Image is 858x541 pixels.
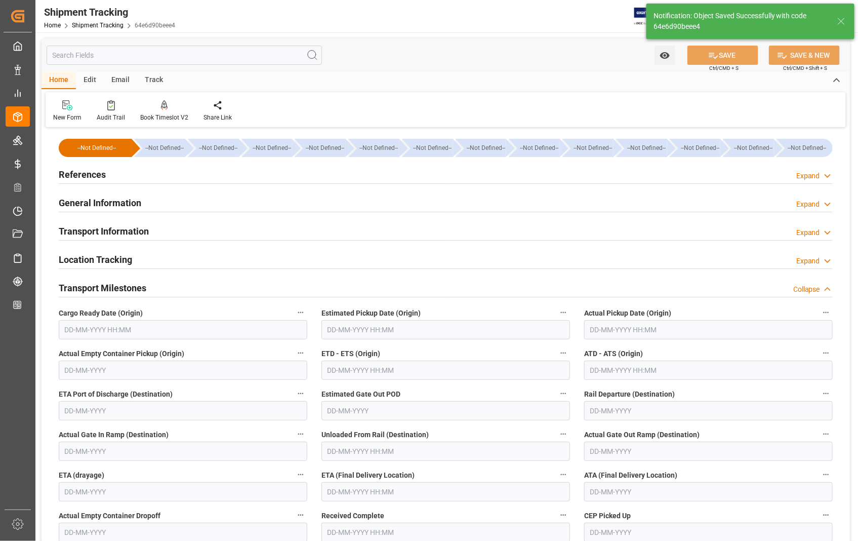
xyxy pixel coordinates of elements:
[519,139,560,157] div: --Not Defined--
[59,308,143,319] span: Cargo Ready Date (Origin)
[295,139,346,157] div: --Not Defined--
[626,139,667,157] div: --Not Defined--
[653,11,828,32] div: Notification: Object Saved Successfully with code 64e6d90beee4
[584,389,675,400] span: Rail Departure (Destination)
[402,139,453,157] div: --Not Defined--
[252,139,293,157] div: --Not Defined--
[140,113,188,122] div: Book Timeslot V2
[241,139,293,157] div: --Not Defined--
[321,442,570,461] input: DD-MM-YYYY HH:MM
[44,22,61,29] a: Home
[358,139,399,157] div: --Not Defined--
[42,72,76,89] div: Home
[294,428,307,441] button: Actual Gate In Ramp (Destination)
[294,346,307,360] button: Actual Empty Container Pickup (Origin)
[787,139,828,157] div: --Not Defined--
[783,64,828,72] span: Ctrl/CMD + Shift + S
[584,349,643,359] span: ATD - ATS (Origin)
[584,511,631,521] span: CEP Picked Up
[59,253,132,266] h2: Location Tracking
[59,196,141,210] h2: General Information
[820,468,833,481] button: ATA (Final Delivery Location)
[348,139,399,157] div: --Not Defined--
[44,5,175,20] div: Shipment Tracking
[584,430,700,440] span: Actual Gate Out Ramp (Destination)
[59,511,160,521] span: Actual Empty Container Dropoff
[321,320,570,339] input: DD-MM-YYYY HH:MM
[670,139,721,157] div: --Not Defined--
[321,511,384,521] span: Received Complete
[53,113,81,122] div: New Form
[820,387,833,400] button: Rail Departure (Destination)
[616,139,667,157] div: --Not Defined--
[769,46,840,65] button: SAVE & NEW
[584,482,833,501] input: DD-MM-YYYY
[557,387,570,400] button: Estimated Gate Out POD
[72,22,124,29] a: Shipment Tracking
[59,349,184,359] span: Actual Empty Container Pickup (Origin)
[294,387,307,400] button: ETA Port of Discharge (Destination)
[47,46,322,65] input: Search Fields
[687,46,758,65] button: SAVE
[557,346,570,360] button: ETD - ETS (Origin)
[59,442,307,461] input: DD-MM-YYYY
[557,509,570,522] button: Received Complete
[820,428,833,441] button: Actual Gate Out Ramp (Destination)
[294,306,307,319] button: Cargo Ready Date (Origin)
[557,468,570,481] button: ETA (Final Delivery Location)
[509,139,560,157] div: --Not Defined--
[557,306,570,319] button: Estimated Pickup Date (Origin)
[321,308,421,319] span: Estimated Pickup Date (Origin)
[793,284,820,295] div: Collapse
[76,72,104,89] div: Edit
[680,139,721,157] div: --Not Defined--
[796,256,820,266] div: Expand
[198,139,239,157] div: --Not Defined--
[203,113,232,122] div: Share Link
[321,361,570,380] input: DD-MM-YYYY HH:MM
[573,139,614,157] div: --Not Defined--
[820,306,833,319] button: Actual Pickup Date (Origin)
[584,308,671,319] span: Actual Pickup Date (Origin)
[59,401,307,420] input: DD-MM-YYYY
[59,320,307,339] input: DD-MM-YYYY HH:MM
[321,430,429,440] span: Unloaded From Rail (Destination)
[584,401,833,420] input: DD-MM-YYYY
[820,346,833,360] button: ATD - ATS (Origin)
[584,320,833,339] input: DD-MM-YYYY HH:MM
[456,139,507,157] div: --Not Defined--
[655,46,675,65] button: open menu
[59,470,104,481] span: ETA (drayage)
[294,509,307,522] button: Actual Empty Container Dropoff
[321,482,570,501] input: DD-MM-YYYY HH:MM
[321,401,570,420] input: DD-MM-YYYY
[144,139,185,157] div: --Not Defined--
[59,139,132,157] div: --Not Defined--
[188,139,239,157] div: --Not Defined--
[134,139,185,157] div: --Not Defined--
[137,72,171,89] div: Track
[820,509,833,522] button: CEP Picked Up
[59,430,169,440] span: Actual Gate In Ramp (Destination)
[634,8,669,25] img: Exertis%20JAM%20-%20Email%20Logo.jpg_1722504956.jpg
[796,199,820,210] div: Expand
[59,281,146,295] h2: Transport Milestones
[321,349,380,359] span: ETD - ETS (Origin)
[321,389,400,400] span: Estimated Gate Out POD
[69,139,125,157] div: --Not Defined--
[294,468,307,481] button: ETA (drayage)
[59,361,307,380] input: DD-MM-YYYY
[557,428,570,441] button: Unloaded From Rail (Destination)
[59,224,149,238] h2: Transport Information
[584,442,833,461] input: DD-MM-YYYY
[321,470,415,481] span: ETA (Final Delivery Location)
[733,139,774,157] div: --Not Defined--
[584,470,677,481] span: ATA (Final Delivery Location)
[709,64,739,72] span: Ctrl/CMD + S
[584,361,833,380] input: DD-MM-YYYY HH:MM
[97,113,125,122] div: Audit Trail
[59,168,106,181] h2: References
[723,139,774,157] div: --Not Defined--
[466,139,507,157] div: --Not Defined--
[104,72,137,89] div: Email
